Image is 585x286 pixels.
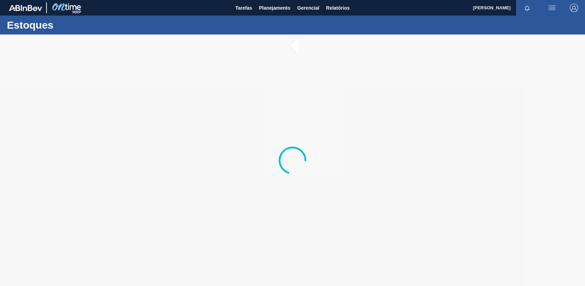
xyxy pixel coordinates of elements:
span: Tarefas [235,4,252,12]
span: Gerencial [297,4,319,12]
img: userActions [548,4,556,12]
img: Logout [570,4,578,12]
button: Notificações [516,3,538,13]
span: Relatórios [326,4,350,12]
img: TNhmsLtSVTkK8tSr43FrP2fwEKptu5GPRR3wAAAABJRU5ErkJggg== [9,5,42,11]
h1: Estoques [7,21,129,29]
span: Planejamento [259,4,290,12]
